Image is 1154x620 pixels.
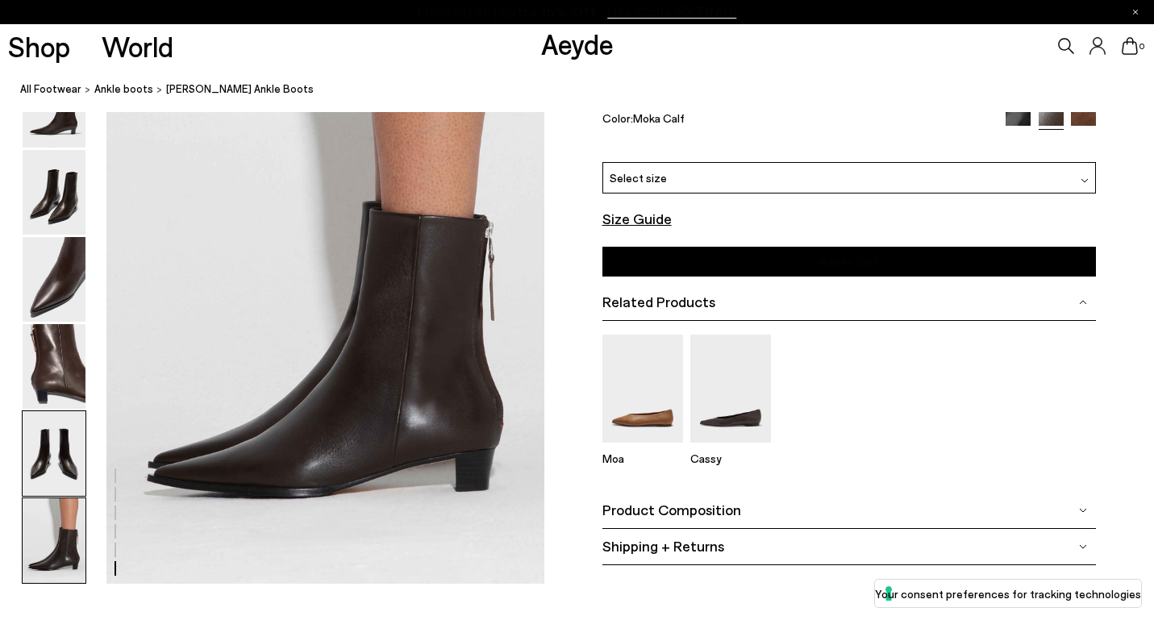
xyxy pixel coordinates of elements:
[602,293,715,311] font: Related Products
[166,82,314,95] font: [PERSON_NAME] Ankle Boots
[633,111,685,125] font: Moka Calf
[1079,298,1087,306] img: svg%3E
[102,29,173,63] font: World
[602,537,724,555] font: Shipping + Returns
[23,237,85,322] img: Harriet Pointed Ankle Boots - Image 3
[1081,177,1089,185] img: svg%3E
[602,431,683,465] a: Moa Pointed-Toe Flats Moa
[690,451,721,465] font: Cassy
[1079,506,1087,514] img: svg%3E
[20,68,1154,112] nav: breadcrumb
[602,210,672,228] font: Size Guide
[1139,41,1144,51] font: 0
[690,335,771,443] img: Cassy Pointed-Toe Flats
[875,580,1141,607] button: Your consent preferences for tracking technologies
[8,29,70,63] font: Shop
[23,411,85,496] img: Harriet Pointed Ankle Boots - Image 5
[607,5,736,19] span: Navigate to /collections/ss25-final-sizes
[602,335,683,443] img: Moa Pointed-Toe Flats
[20,81,81,98] a: All Footwear
[8,32,70,60] a: Shop
[819,255,879,268] font: Add to Cart
[1122,37,1138,55] a: 0
[23,498,85,583] img: Harriet Pointed Ankle Boots - Image 6
[602,111,633,125] font: Color:
[610,171,667,185] font: Select size
[23,324,85,409] img: Harriet Pointed Ankle Boots - Image 4
[418,2,596,20] font: Final Sizes | Extra 15% Off
[23,150,85,235] img: Harriet Pointed Ankle Boots - Image 2
[102,32,173,60] a: World
[20,82,81,95] font: All Footwear
[602,210,672,231] button: Size Guide
[607,2,736,20] font: Use Code EXTRA15
[875,587,1141,601] font: Your consent preferences for tracking technologies
[602,501,741,518] font: Product Composition
[541,27,614,60] a: Aeyde
[602,247,1097,277] button: Add to Cart
[94,82,153,95] font: Ankle boots
[1079,543,1087,551] img: svg%3E
[690,431,771,465] a: Cassy Pointed-Toe Flats Cassy
[94,81,153,98] a: Ankle boots
[602,451,624,465] font: Moa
